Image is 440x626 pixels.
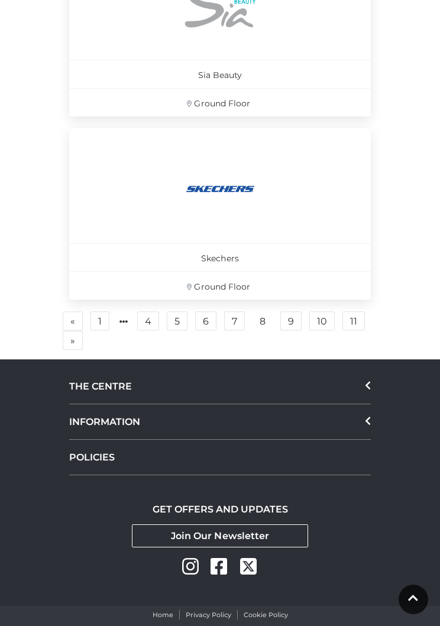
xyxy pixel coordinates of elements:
div: INFORMATION [69,404,371,440]
a: 11 [342,312,365,330]
div: THE CENTRE [69,369,371,404]
a: 1 [90,312,109,330]
a: 8 [253,312,273,331]
a: Next [63,331,83,350]
a: Privacy Policy [186,610,231,620]
p: Ground Floor [69,88,371,116]
p: Sia Beauty [69,60,371,88]
h2: GET OFFERS AND UPDATES [153,504,288,515]
a: 6 [195,312,216,330]
a: 9 [280,312,302,330]
a: Home [153,610,173,620]
a: POLICIES [69,440,371,475]
a: Join Our Newsletter [132,524,308,547]
a: Cookie Policy [244,610,288,620]
p: Skechers [69,243,371,271]
span: « [70,317,75,325]
a: Previous [63,312,83,330]
a: 7 [224,312,245,330]
a: Skechers Ground Floor [69,128,371,300]
span: » [70,336,75,345]
p: Ground Floor [69,271,371,300]
a: 4 [137,312,159,330]
a: 5 [167,312,187,330]
a: 10 [309,312,335,330]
